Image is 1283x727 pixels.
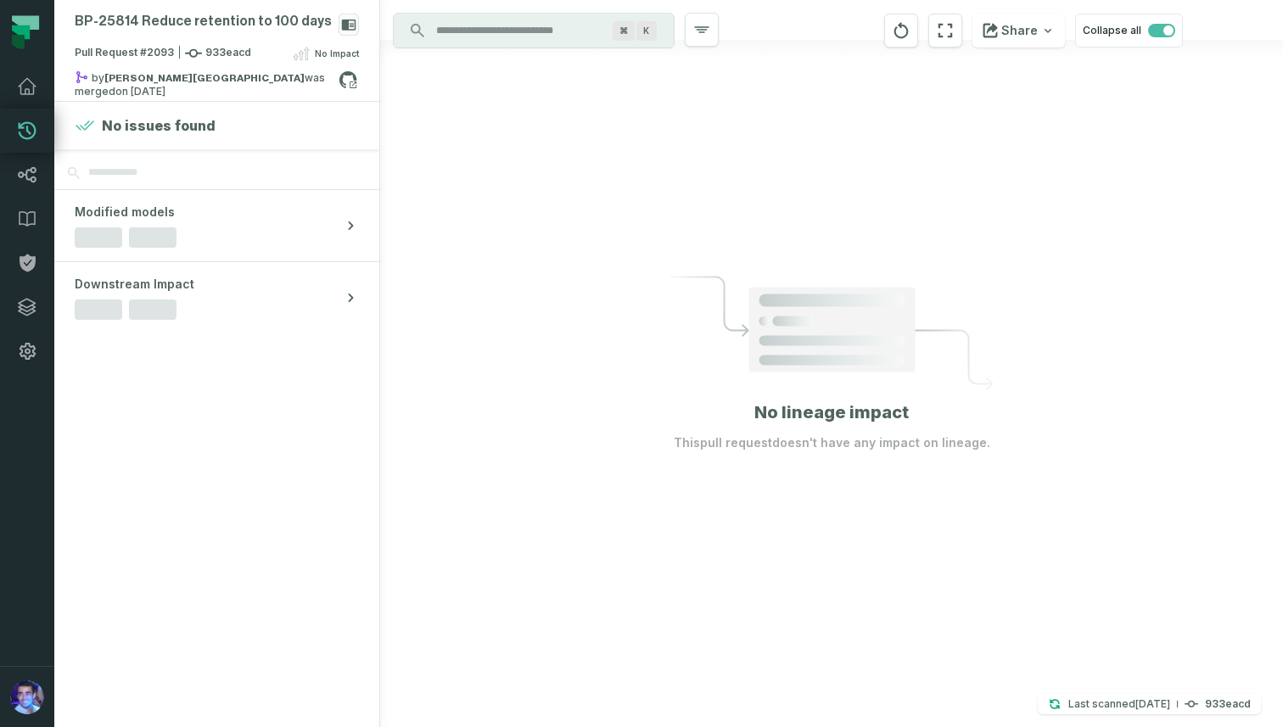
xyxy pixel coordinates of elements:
[613,21,635,41] span: Press ⌘ + K to focus the search bar
[636,21,657,41] span: Press ⌘ + K to focus the search bar
[75,204,175,221] span: Modified models
[1068,696,1170,713] p: Last scanned
[75,276,194,293] span: Downstream Impact
[54,262,379,333] button: Downstream Impact
[315,47,359,60] span: No Impact
[102,115,216,136] h4: No issues found
[754,400,909,424] h1: No lineage impact
[1038,694,1261,714] button: Last scanned[DATE] 3:14:25 PM933eacd
[104,73,305,83] strong: Omer London (somerl20)
[1135,697,1170,710] relative-time: Sep 1, 2025, 3:14 PM GMT+3
[115,85,165,98] relative-time: Nov 12, 2024, 11:59 AM GMT+2
[75,70,339,91] div: by was merged
[1205,699,1251,709] h4: 933eacd
[1075,14,1183,48] button: Collapse all
[337,69,359,91] a: View on github
[54,190,379,261] button: Modified models
[10,680,44,714] img: avatar of Teddy Fernandes
[674,434,990,451] p: This pull request doesn't have any impact on lineage.
[972,14,1065,48] button: Share
[75,45,251,62] span: Pull Request #2093 933eacd
[75,14,332,30] div: BP-25814 Reduce retention to 100 days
